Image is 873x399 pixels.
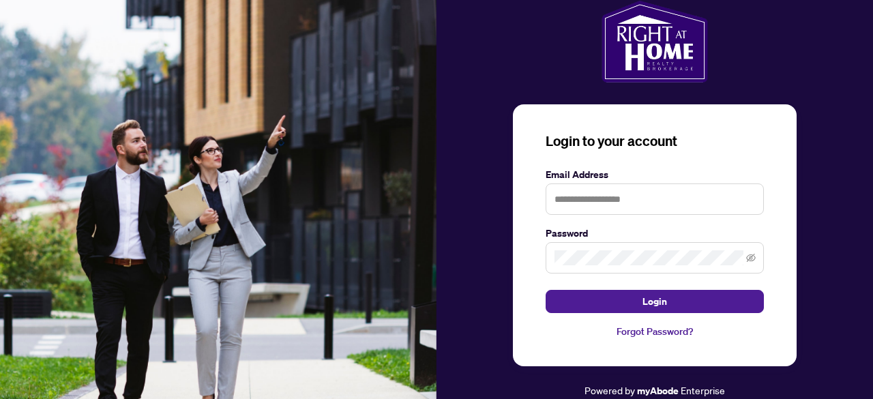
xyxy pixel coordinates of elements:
[637,383,679,398] a: myAbode
[546,167,764,182] label: Email Address
[746,253,756,263] span: eye-invisible
[602,1,707,83] img: ma-logo
[642,291,667,312] span: Login
[585,384,635,396] span: Powered by
[546,290,764,313] button: Login
[681,384,725,396] span: Enterprise
[546,226,764,241] label: Password
[546,132,764,151] h3: Login to your account
[546,324,764,339] a: Forgot Password?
